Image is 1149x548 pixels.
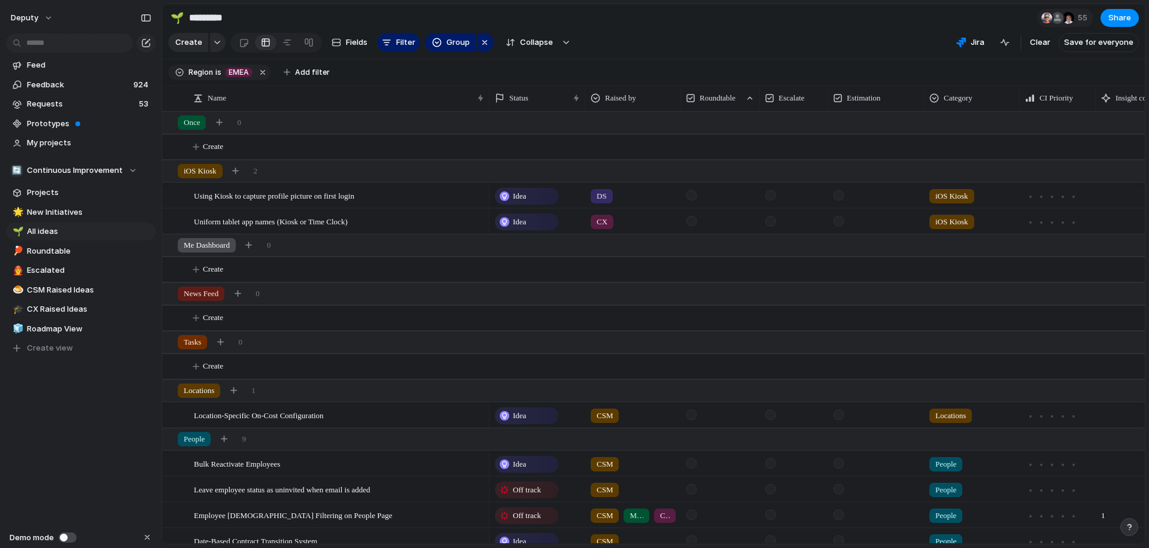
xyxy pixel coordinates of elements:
span: Idea [513,458,526,470]
span: Name [208,92,226,104]
a: My projects [6,134,156,152]
span: Idea [513,535,526,547]
span: Jira [971,36,984,48]
span: CSM [597,484,613,496]
a: 🌟New Initiatives [6,203,156,221]
button: Share [1101,9,1139,27]
span: 2 [254,165,258,177]
span: Continuous Improvement [27,165,123,176]
span: CX [660,510,670,522]
button: Create [168,33,208,52]
span: Employee [DEMOGRAPHIC_DATA] Filtering on People Page [194,508,393,522]
a: Feedback924 [6,76,156,94]
span: Prototypes [27,118,151,130]
a: 🌱All ideas [6,223,156,240]
span: CX [597,216,607,228]
span: Me Dashboard [184,239,230,251]
span: iOS Kiosk [935,216,968,228]
div: 🌟 [13,205,21,219]
span: Add filter [295,67,330,78]
a: 🧊Roadmap View [6,320,156,338]
span: 924 [133,79,151,91]
div: 🍮CSM Raised Ideas [6,281,156,299]
span: CSM [597,510,613,522]
span: Create [203,312,223,324]
span: Create [175,36,202,48]
div: 🌱 [13,225,21,239]
div: 👨‍🚒Escalated [6,261,156,279]
span: Roadmap View [27,323,151,335]
button: 🌟 [11,206,23,218]
span: Date-Based Contract Transition System [194,534,317,547]
button: 🧊 [11,323,23,335]
button: 🌱 [168,8,187,28]
span: Once [184,117,200,129]
span: Leave employee status as uninvited when email is added [194,482,370,496]
span: Fields [346,36,367,48]
span: Clear [1030,36,1050,48]
div: 🧊 [13,322,21,336]
span: Category [944,92,972,104]
button: Save for everyone [1059,33,1139,52]
span: iOS Kiosk [935,190,968,202]
a: Feed [6,56,156,74]
button: 🌱 [11,226,23,238]
span: iOS Kiosk [184,165,217,177]
div: 🔄 [11,165,23,176]
button: Group [425,33,476,52]
a: 🏓Roundtable [6,242,156,260]
span: Projects [27,187,151,199]
span: Group [446,36,470,48]
a: Projects [6,184,156,202]
div: 👨‍🚒 [13,264,21,278]
div: 🏓 [13,244,21,258]
span: Feedback [27,79,130,91]
span: Idea [513,216,526,228]
span: 0 [237,117,241,129]
span: Using Kiosk to capture profile picture on first login [194,188,354,202]
span: Roundtable [700,92,735,104]
button: is [213,66,224,79]
span: 1 [1096,503,1110,522]
button: 🔄Continuous Improvement [6,162,156,179]
span: News Feed [184,288,218,300]
span: Estimation [847,92,880,104]
span: 0 [256,288,260,300]
span: Marketing [630,510,643,522]
span: DS [597,190,607,202]
button: Add filter [276,64,337,81]
span: Locations [935,410,966,422]
span: People [184,433,205,445]
span: 53 [139,98,151,110]
span: Filter [396,36,415,48]
span: 0 [238,336,242,348]
span: deputy [11,12,38,24]
button: 🏓 [11,245,23,257]
div: 🍮 [13,283,21,297]
span: Create view [27,342,73,354]
span: Off track [513,484,541,496]
span: is [215,67,221,78]
span: CX Raised Ideas [27,303,151,315]
span: People [935,458,956,470]
span: Idea [513,190,526,202]
span: Create [203,360,223,372]
button: Jira [952,34,989,51]
span: Region [189,67,213,78]
span: All ideas [27,226,151,238]
span: Raised by [605,92,636,104]
span: People [935,510,956,522]
span: Location-Specific On-Cost Configuration [194,408,324,422]
span: Status [509,92,528,104]
span: Create [203,141,223,153]
span: Escalate [779,92,804,104]
button: EMEA [223,66,255,79]
span: Tasks [184,336,201,348]
span: New Initiatives [27,206,151,218]
span: CSM Raised Ideas [27,284,151,296]
span: People [935,535,956,547]
a: Requests53 [6,95,156,113]
span: People [935,484,956,496]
